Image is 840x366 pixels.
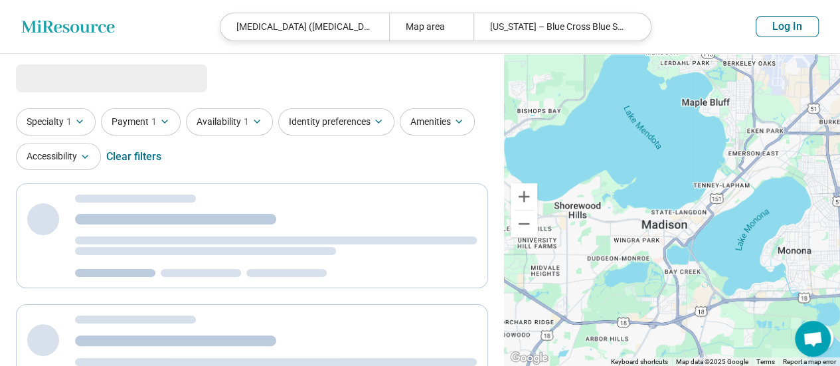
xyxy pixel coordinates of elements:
div: Clear filters [106,141,161,173]
button: Identity preferences [278,108,394,136]
div: Open chat [795,321,831,357]
button: Specialty1 [16,108,96,136]
button: Payment1 [101,108,181,136]
a: Report a map error [783,358,836,365]
button: Amenities [400,108,475,136]
button: Zoom out [511,211,537,237]
button: Zoom in [511,183,537,210]
span: Map data ©2025 Google [676,358,748,365]
button: Availability1 [186,108,273,136]
span: 1 [151,115,157,129]
div: [MEDICAL_DATA] ([MEDICAL_DATA]) [220,13,389,41]
button: Log In [756,16,819,37]
span: 1 [66,115,72,129]
span: Loading... [16,64,127,91]
button: Accessibility [16,143,101,170]
a: Terms (opens in new tab) [756,358,775,365]
div: Map area [389,13,473,41]
span: 1 [244,115,249,129]
div: [US_STATE] – Blue Cross Blue Shield [473,13,642,41]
